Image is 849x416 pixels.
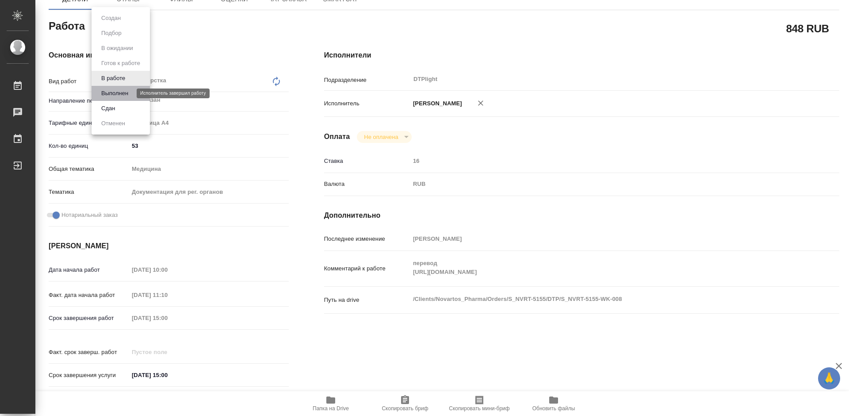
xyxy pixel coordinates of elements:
button: Выполнен [99,89,131,98]
button: В ожидании [99,43,136,53]
button: Подбор [99,28,124,38]
button: Готов к работе [99,58,143,68]
button: Сдан [99,104,118,113]
button: Отменен [99,119,128,128]
button: В работе [99,73,128,83]
button: Создан [99,13,123,23]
